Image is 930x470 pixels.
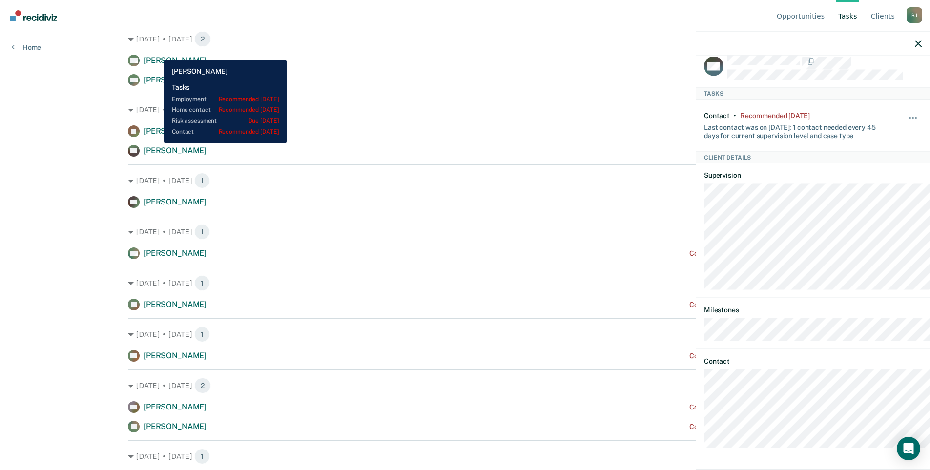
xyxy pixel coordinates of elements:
[704,120,886,140] div: Last contact was on [DATE]; 1 contact needed every 45 days for current supervision level and case...
[734,111,736,120] div: •
[689,352,802,360] div: Contact recommended a month ago
[144,146,207,155] span: [PERSON_NAME]
[128,31,802,47] div: [DATE] • [DATE]
[144,126,207,136] span: [PERSON_NAME]
[704,171,922,180] dt: Supervision
[144,300,207,309] span: [PERSON_NAME]
[144,402,207,411] span: [PERSON_NAME]
[144,197,207,206] span: [PERSON_NAME]
[12,43,41,52] a: Home
[194,275,210,291] span: 1
[128,275,802,291] div: [DATE] • [DATE]
[10,10,57,21] img: Recidiviz
[128,449,802,464] div: [DATE] • [DATE]
[689,301,802,309] div: Contact recommended a month ago
[696,88,930,100] div: Tasks
[194,449,210,464] span: 1
[128,378,802,393] div: [DATE] • [DATE]
[907,7,922,23] button: Profile dropdown button
[144,56,207,65] span: [PERSON_NAME]
[689,423,802,431] div: Contact recommended a month ago
[194,173,210,188] span: 1
[144,351,207,360] span: [PERSON_NAME]
[907,7,922,23] div: B J
[704,111,730,120] div: Contact
[689,403,802,411] div: Contact recommended a month ago
[128,102,802,118] div: [DATE] • [DATE]
[194,31,211,47] span: 2
[704,306,922,314] dt: Milestones
[696,152,930,163] div: Client Details
[704,357,922,366] dt: Contact
[194,327,210,342] span: 1
[740,111,809,120] div: Recommended 4 months ago
[128,224,802,240] div: [DATE] • [DATE]
[144,422,207,431] span: [PERSON_NAME]
[194,224,210,240] span: 1
[144,248,207,258] span: [PERSON_NAME]
[128,173,802,188] div: [DATE] • [DATE]
[128,327,802,342] div: [DATE] • [DATE]
[194,102,211,118] span: 2
[144,75,207,84] span: [PERSON_NAME]
[689,249,802,258] div: Contact recommended a month ago
[897,437,920,460] div: Open Intercom Messenger
[194,378,211,393] span: 2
